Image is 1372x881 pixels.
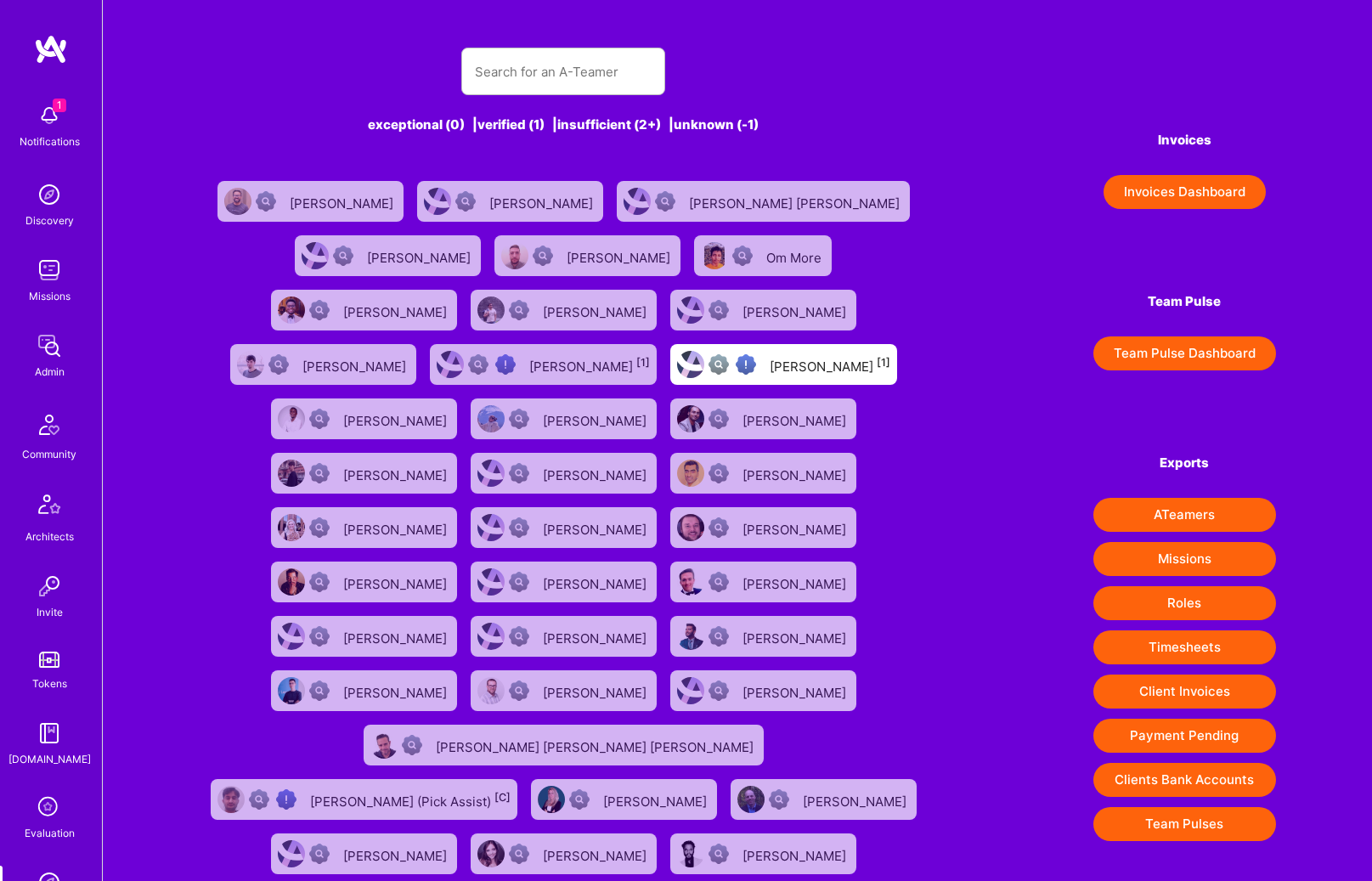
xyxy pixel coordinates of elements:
img: guide book [32,716,66,750]
img: Not Scrubbed [709,463,729,483]
div: [PERSON_NAME] [343,462,450,484]
div: [PERSON_NAME] [543,680,650,702]
a: User AvatarNot Scrubbed[PERSON_NAME] [264,609,464,664]
img: bell [32,99,66,133]
img: User Avatar [278,840,305,867]
a: User AvatarNot Scrubbed[PERSON_NAME] [264,392,464,446]
img: User Avatar [477,296,505,324]
div: [PERSON_NAME] [543,299,650,321]
img: Not Scrubbed [533,246,553,266]
div: Tokens [32,675,67,692]
div: Architects [25,528,74,545]
img: User Avatar [624,188,651,215]
input: Search for an A-Teamer [475,50,652,93]
img: Not Scrubbed [309,300,330,320]
a: User AvatarNot Scrubbed[PERSON_NAME] [410,174,610,229]
img: User Avatar [477,405,505,432]
img: Not Scrubbed [709,517,729,538]
div: [PERSON_NAME] [742,299,850,321]
img: admin teamwork [32,329,66,363]
img: Community [29,404,70,445]
div: Admin [35,363,65,381]
div: Missions [29,287,71,305]
h4: Invoices [1093,133,1276,148]
a: User AvatarNot fully vettedHigh Potential User[PERSON_NAME][1] [663,337,904,392]
a: User AvatarNot fully vettedHigh Potential User[PERSON_NAME][1] [423,337,663,392]
div: [PERSON_NAME] [742,843,850,865]
div: [PERSON_NAME] [PERSON_NAME] [689,190,903,212]
img: User Avatar [370,731,398,759]
div: Om More [766,245,825,267]
div: [PERSON_NAME] [343,299,450,321]
img: Not Scrubbed [309,626,330,647]
a: User AvatarNot Scrubbed[PERSON_NAME] [663,827,863,881]
div: [PERSON_NAME] [543,517,650,539]
button: Roles [1093,586,1276,620]
img: User Avatar [677,514,704,541]
a: User AvatarNot Scrubbed[PERSON_NAME] [464,609,663,664]
img: Not Scrubbed [509,463,529,483]
img: Not Scrubbed [509,572,529,592]
img: High Potential User [495,354,516,375]
a: User AvatarNot Scrubbed[PERSON_NAME] [663,392,863,446]
a: User AvatarNot Scrubbed[PERSON_NAME] [264,283,464,337]
img: User Avatar [677,296,704,324]
img: teamwork [32,253,66,287]
img: Not Scrubbed [709,626,729,647]
button: Team Pulses [1093,807,1276,841]
img: Invite [32,569,66,603]
div: Community [22,445,76,463]
img: Not Scrubbed [309,463,330,483]
img: Not Scrubbed [509,626,529,647]
sup: [1] [636,356,650,369]
div: [PERSON_NAME] [803,788,910,810]
img: User Avatar [437,351,464,378]
img: User Avatar [424,188,451,215]
img: Not Scrubbed [509,517,529,538]
div: exceptional (0) | verified (1) | insufficient (2+) | unknown (-1) [199,116,928,133]
img: Not Scrubbed [309,409,330,429]
img: User Avatar [701,242,728,269]
div: [PERSON_NAME] [742,462,850,484]
img: Not Scrubbed [709,300,729,320]
div: [PERSON_NAME] [489,190,596,212]
img: logo [34,34,68,65]
div: [PERSON_NAME] (Pick Assist) [310,788,511,810]
button: Team Pulse Dashboard [1093,336,1276,370]
div: [PERSON_NAME] [543,843,650,865]
a: User AvatarNot Scrubbed[PERSON_NAME] [464,500,663,555]
img: Not Scrubbed [333,246,353,266]
img: User Avatar [237,351,264,378]
div: [PERSON_NAME] [302,353,409,376]
img: Not Scrubbed [732,246,753,266]
img: User Avatar [224,188,251,215]
a: User AvatarNot Scrubbed[PERSON_NAME] [264,664,464,718]
button: Invoices Dashboard [1104,175,1266,209]
div: [PERSON_NAME] [290,190,397,212]
img: Not Scrubbed [268,354,289,375]
div: Evaluation [25,824,75,842]
a: User AvatarNot Scrubbed[PERSON_NAME] [488,229,687,283]
div: [PERSON_NAME] [543,408,650,430]
a: User AvatarNot ScrubbedOm More [687,229,838,283]
img: Not Scrubbed [709,681,729,701]
img: Not Scrubbed [309,844,330,864]
div: [PERSON_NAME] [543,462,650,484]
img: Not Scrubbed [509,844,529,864]
img: User Avatar [677,623,704,650]
img: Not Scrubbed [402,735,422,755]
div: Discovery [25,212,74,229]
div: Invite [37,603,63,621]
img: User Avatar [278,405,305,432]
a: User AvatarNot Scrubbed[PERSON_NAME] [264,446,464,500]
div: [PERSON_NAME] [742,625,850,647]
a: User AvatarNot Scrubbed[PERSON_NAME] [663,283,863,337]
img: User Avatar [737,786,765,813]
img: High Potential User [736,354,756,375]
a: User AvatarNot Scrubbed[PERSON_NAME] [663,555,863,609]
a: User AvatarNot Scrubbed[PERSON_NAME] [724,772,923,827]
div: [PERSON_NAME] [742,571,850,593]
img: User Avatar [278,623,305,650]
img: User Avatar [477,840,505,867]
a: User AvatarNot Scrubbed[PERSON_NAME] [663,446,863,500]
